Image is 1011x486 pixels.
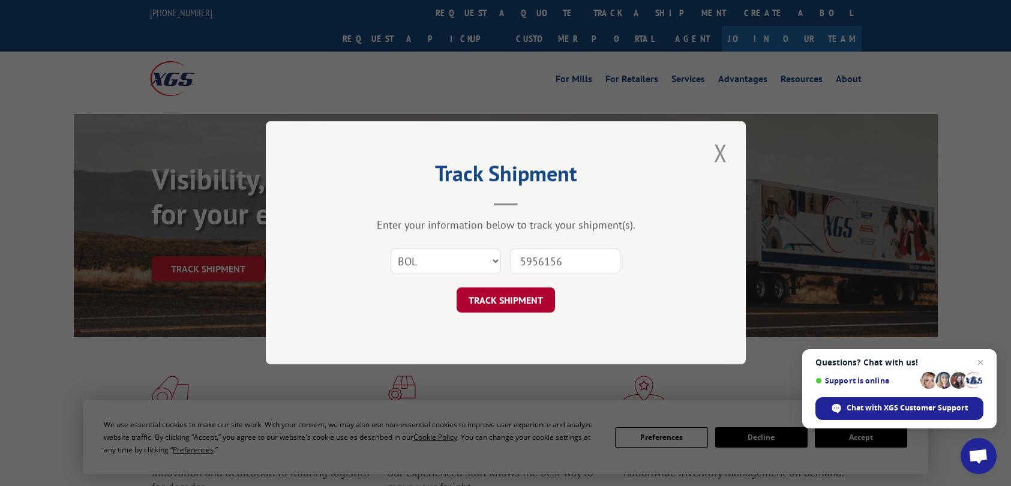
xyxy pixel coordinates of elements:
[847,403,968,413] span: Chat with XGS Customer Support
[815,358,983,367] span: Questions? Chat with us!
[815,397,983,420] span: Chat with XGS Customer Support
[457,288,555,313] button: TRACK SHIPMENT
[815,376,916,385] span: Support is online
[326,218,686,232] div: Enter your information below to track your shipment(s).
[710,136,731,169] button: Close modal
[961,438,997,474] a: Open chat
[510,249,620,274] input: Number(s)
[326,165,686,188] h2: Track Shipment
